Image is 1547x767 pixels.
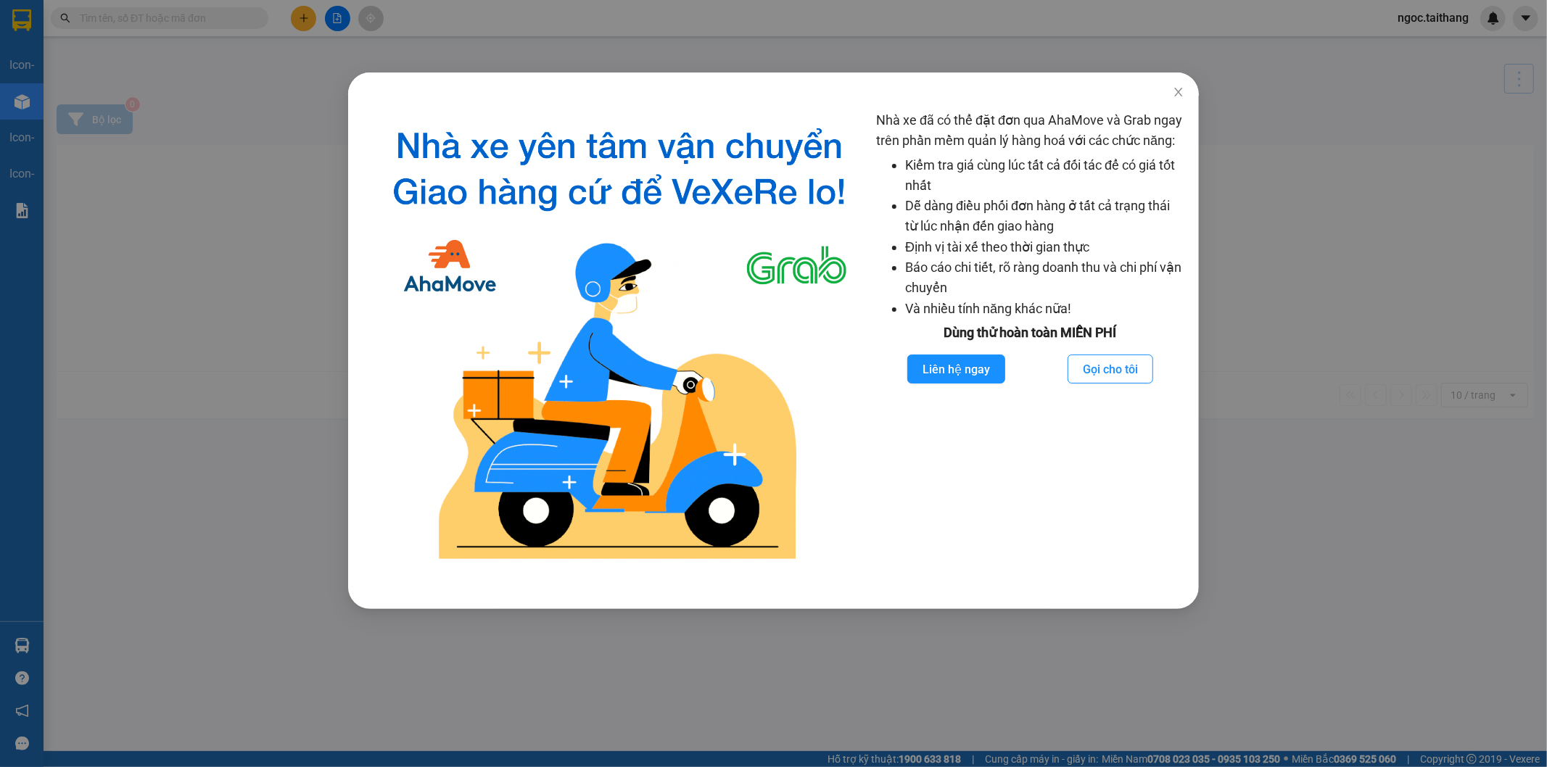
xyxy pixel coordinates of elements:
img: logo [374,110,865,573]
button: Close [1158,72,1199,113]
button: Liên hệ ngay [907,355,1005,383]
div: Nhà xe đã có thể đặt đơn qua AhaMove và Grab ngay trên phần mềm quản lý hàng hoá với các chức năng: [876,110,1184,573]
li: Kiểm tra giá cùng lúc tất cả đối tác để có giá tốt nhất [905,155,1184,196]
li: Định vị tài xế theo thời gian thực [905,237,1184,257]
span: Liên hệ ngay [923,360,990,378]
span: close [1173,86,1184,98]
span: Gọi cho tôi [1083,360,1138,378]
li: Dễ dàng điều phối đơn hàng ở tất cả trạng thái từ lúc nhận đến giao hàng [905,196,1184,237]
li: Và nhiều tính năng khác nữa! [905,299,1184,319]
div: Dùng thử hoàn toàn MIỄN PHÍ [876,323,1184,343]
li: Báo cáo chi tiết, rõ ràng doanh thu và chi phí vận chuyển [905,257,1184,299]
button: Gọi cho tôi [1068,355,1153,383]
